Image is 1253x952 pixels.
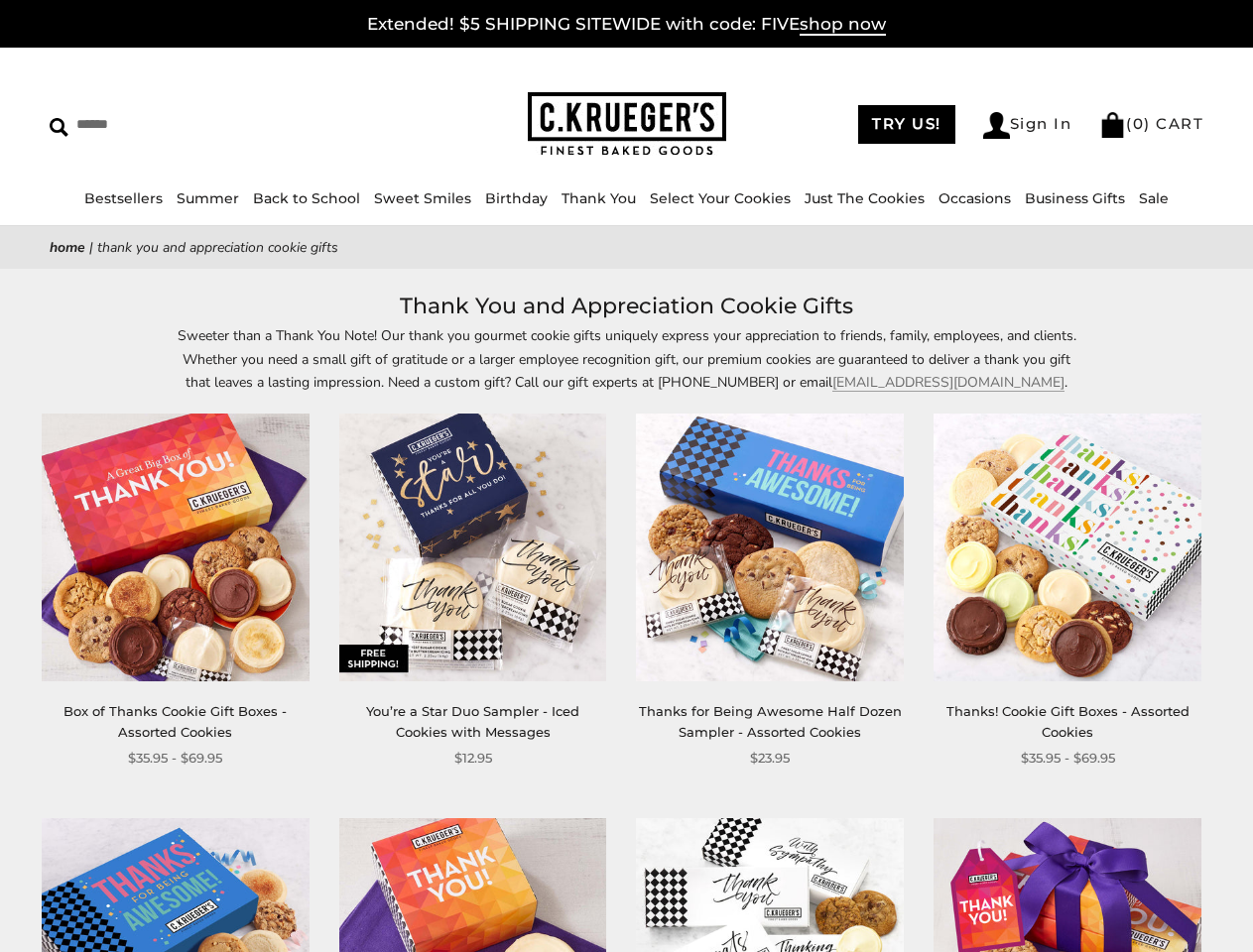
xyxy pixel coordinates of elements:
img: Box of Thanks Cookie Gift Boxes - Assorted Cookies [42,414,310,681]
nav: breadcrumbs [50,236,1203,259]
a: Extended! $5 SHIPPING SITEWIDE with code: FIVEshop now [367,14,886,36]
a: Box of Thanks Cookie Gift Boxes - Assorted Cookies [63,703,287,740]
span: $12.95 [454,748,492,769]
img: Bag [1099,112,1126,138]
img: Account [983,112,1010,139]
img: Search [50,118,68,137]
a: Bestsellers [84,189,163,207]
a: Sign In [983,112,1072,139]
a: (0) CART [1099,114,1203,133]
span: 0 [1133,114,1145,133]
a: Sale [1139,189,1169,207]
img: You’re a Star Duo Sampler - Iced Cookies with Messages [339,414,607,681]
a: Sweet Smiles [374,189,471,207]
span: Thank You and Appreciation Cookie Gifts [97,238,338,257]
a: Occasions [939,189,1011,207]
img: Thanks for Being Awesome Half Dozen Sampler - Assorted Cookies [636,414,904,681]
a: Select Your Cookies [650,189,791,207]
h1: Thank You and Appreciation Cookie Gifts [79,289,1174,324]
a: Home [50,238,85,257]
a: You’re a Star Duo Sampler - Iced Cookies with Messages [366,703,579,740]
a: Birthday [485,189,548,207]
span: $35.95 - $69.95 [1021,748,1115,769]
img: Thanks! Cookie Gift Boxes - Assorted Cookies [934,414,1201,681]
a: Back to School [253,189,360,207]
a: [EMAIL_ADDRESS][DOMAIN_NAME] [832,373,1065,392]
span: | [89,238,93,257]
span: $35.95 - $69.95 [128,748,222,769]
p: Sweeter than a Thank You Note! Our thank you gourmet cookie gifts uniquely express your appreciat... [171,324,1083,393]
a: Business Gifts [1025,189,1125,207]
a: Thanks for Being Awesome Half Dozen Sampler - Assorted Cookies [639,703,902,740]
span: $23.95 [750,748,790,769]
a: TRY US! [858,105,955,144]
input: Search [50,109,313,140]
a: Thank You [562,189,636,207]
a: Summer [177,189,239,207]
img: C.KRUEGER'S [528,92,726,157]
a: Thanks! Cookie Gift Boxes - Assorted Cookies [946,703,1190,740]
a: Just The Cookies [805,189,925,207]
span: shop now [800,14,886,36]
